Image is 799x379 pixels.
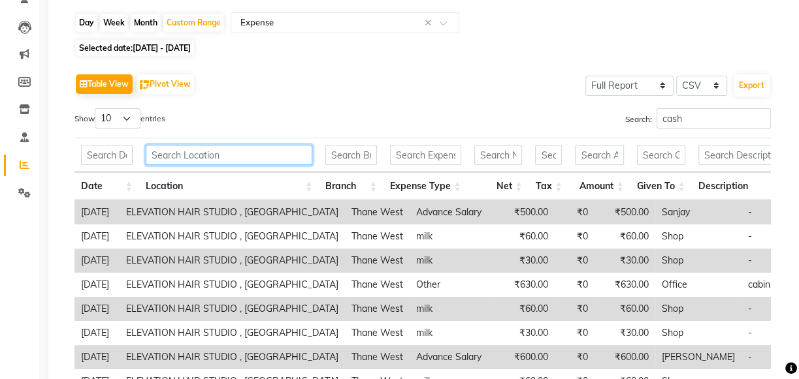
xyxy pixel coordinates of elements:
td: Shop [655,224,742,249]
img: pivot.png [140,80,150,90]
td: Thane West [345,273,410,297]
select: Showentries [95,108,140,129]
td: Thane West [345,345,410,369]
td: [DATE] [74,297,120,321]
th: Net: activate to sort column ascending [468,172,529,200]
button: Pivot View [137,74,194,94]
td: Thane West [345,224,410,249]
td: ₹630.00 [595,273,655,297]
td: ₹60.00 [595,297,655,321]
td: ₹0 [555,200,595,224]
td: ELEVATION HAIR STUDIO , [GEOGRAPHIC_DATA] [120,200,345,224]
th: Given To: activate to sort column ascending [630,172,692,200]
td: ₹0 [555,273,595,297]
button: Table View [76,74,133,94]
div: Custom Range [163,14,224,32]
td: Thane West [345,200,410,224]
span: [DATE] - [DATE] [133,43,191,53]
div: Month [131,14,161,32]
td: [DATE] [74,273,120,297]
td: Shop [655,297,742,321]
label: Search: [625,108,771,129]
input: Search Expense Type [390,145,461,165]
td: ₹30.00 [494,321,555,345]
span: Clear all [425,16,436,30]
span: Selected date: [76,40,194,56]
td: milk [410,297,494,321]
td: ELEVATION HAIR STUDIO , [GEOGRAPHIC_DATA] [120,249,345,273]
td: [PERSON_NAME] [655,345,742,369]
td: [DATE] [74,321,120,345]
td: Advance Salary [410,200,494,224]
td: ELEVATION HAIR STUDIO , [GEOGRAPHIC_DATA] [120,345,345,369]
td: ELEVATION HAIR STUDIO , [GEOGRAPHIC_DATA] [120,224,345,249]
td: ₹30.00 [595,321,655,345]
td: ₹630.00 [494,273,555,297]
td: ₹600.00 [595,345,655,369]
td: milk [410,249,494,273]
input: Search Branch [325,145,376,165]
th: Branch: activate to sort column ascending [319,172,383,200]
input: Search Location [146,145,312,165]
td: ₹60.00 [494,297,555,321]
td: ₹500.00 [595,200,655,224]
div: Day [76,14,97,32]
td: milk [410,321,494,345]
td: Advance Salary [410,345,494,369]
td: [DATE] [74,224,120,249]
th: Location: activate to sort column ascending [139,172,319,200]
td: ₹600.00 [494,345,555,369]
input: Search Net [474,145,523,165]
td: ₹30.00 [595,249,655,273]
th: Amount: activate to sort column ascending [568,172,630,200]
input: Search Amount [575,145,623,165]
td: Sanjay [655,200,742,224]
th: Expense Type: activate to sort column ascending [383,172,468,200]
td: [DATE] [74,249,120,273]
input: Search Date [81,145,133,165]
td: ₹0 [555,345,595,369]
label: Show entries [74,108,165,129]
input: Search Tax [535,145,562,165]
td: Shop [655,321,742,345]
td: [DATE] [74,345,120,369]
td: ₹30.00 [494,249,555,273]
div: Week [100,14,128,32]
td: Thane West [345,321,410,345]
td: Shop [655,249,742,273]
td: Thane West [345,249,410,273]
td: ₹60.00 [494,224,555,249]
td: ELEVATION HAIR STUDIO , [GEOGRAPHIC_DATA] [120,273,345,297]
td: ₹0 [555,224,595,249]
td: ELEVATION HAIR STUDIO , [GEOGRAPHIC_DATA] [120,297,345,321]
th: Tax: activate to sort column ascending [529,172,568,200]
button: Export [734,74,770,97]
td: Thane West [345,297,410,321]
input: Search: [657,108,771,129]
td: [DATE] [74,200,120,224]
td: ₹60.00 [595,224,655,249]
td: Other [410,273,494,297]
td: milk [410,224,494,249]
td: ₹0 [555,249,595,273]
input: Search Given To [637,145,685,165]
td: ELEVATION HAIR STUDIO , [GEOGRAPHIC_DATA] [120,321,345,345]
td: Office [655,273,742,297]
td: ₹0 [555,297,595,321]
td: ₹500.00 [494,200,555,224]
th: Date: activate to sort column ascending [74,172,139,200]
td: ₹0 [555,321,595,345]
